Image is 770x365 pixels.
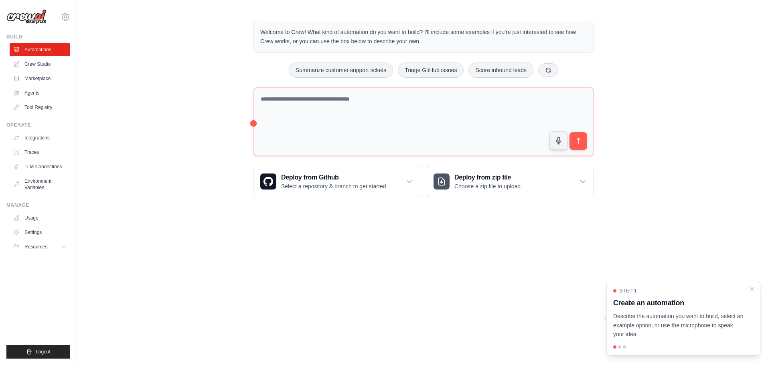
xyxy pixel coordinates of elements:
span: Resources [24,244,47,250]
button: Score inbound leads [468,63,533,78]
p: Select a repository & branch to get started. [281,182,387,190]
a: Traces [10,146,70,159]
h3: Create an automation [613,297,744,309]
a: Integrations [10,131,70,144]
a: Crew Studio [10,58,70,71]
a: Agents [10,87,70,99]
p: Welcome to Crew! What kind of automation do you want to build? I'll include some examples if you'... [260,28,587,46]
img: Logo [6,9,47,24]
p: Describe the automation you want to build, select an example option, or use the microphone to spe... [613,312,744,339]
a: Usage [10,212,70,224]
a: Automations [10,43,70,56]
a: Settings [10,226,70,239]
button: Triage GitHub issues [398,63,464,78]
p: Choose a zip file to upload. [454,182,522,190]
span: Logout [36,349,51,355]
button: Logout [6,345,70,359]
iframe: Chat Widget [730,327,770,365]
a: Tool Registry [10,101,70,114]
a: Marketplace [10,72,70,85]
h3: Deploy from zip file [454,173,522,182]
button: Close walkthrough [749,286,755,292]
div: Build [6,34,70,40]
span: Step 1 [620,288,637,294]
a: Environment Variables [10,175,70,194]
button: Summarize customer support tickets [289,63,393,78]
div: Operate [6,122,70,128]
button: Resources [10,240,70,253]
div: Manage [6,202,70,208]
a: LLM Connections [10,160,70,173]
h3: Deploy from Github [281,173,387,182]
